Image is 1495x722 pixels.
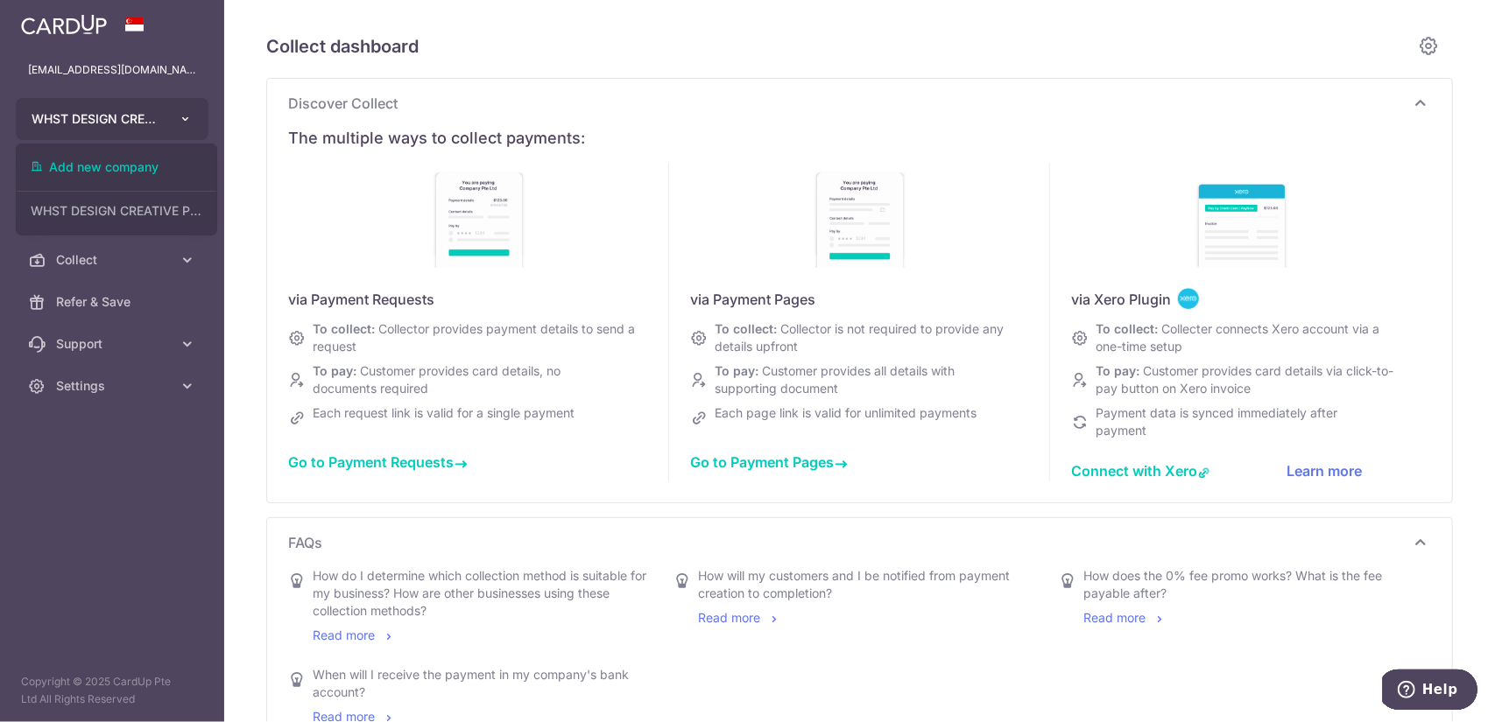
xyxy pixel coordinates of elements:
span: To collect: [1096,321,1158,336]
span: To pay: [313,363,356,378]
div: How will my customers and I be notified from payment creation to completion? [698,567,1034,602]
span: Help [39,12,75,28]
span: Customer provides all details with supporting document [715,363,955,396]
span: Collecter connects Xero account via a one-time setup [1096,321,1379,354]
div: How does the 0% fee promo works? What is the fee payable after? [1084,567,1421,602]
a: Connect with Xero [1071,462,1211,480]
a: Read more [1084,610,1167,625]
div: The multiple ways to collect payments: [288,128,1431,149]
span: Payment data is synced immediately after payment [1096,405,1337,438]
span: FAQs [288,532,1410,553]
span: Support [56,335,172,353]
a: Go to Payment Pages [690,453,848,471]
a: Add new company [17,151,216,183]
img: <span class="translation_missing" title="translation missing: en.collect_dashboard.discover.cards... [1178,288,1199,310]
h5: Collect dashboard [266,32,1411,60]
a: Read more [313,627,396,642]
iframe: Opens a widget where you can find more information [1383,669,1477,713]
span: Collector is not required to provide any details upfront [715,321,1004,354]
img: discover-xero-sg-b5e0f4a20565c41d343697c4b648558ec96bb2b1b9ca64f21e4d1c2465932dfb.jpg [1188,163,1294,268]
span: Refer & Save [56,293,172,311]
p: Discover Collect [288,93,1431,114]
span: To pay: [1096,363,1139,378]
span: Each request link is valid for a single payment [313,405,575,420]
span: Discover Collect [288,93,1410,114]
span: To pay: [715,363,758,378]
span: WHST DESIGN CREATIVE PTE. LTD. [32,110,161,128]
img: discover-payment-pages-940d318898c69d434d935dddd9c2ffb4de86cb20fe041a80db9227a4a91428ac.jpg [807,163,912,268]
ul: WHST DESIGN CREATIVE PTE. LTD. [16,144,217,235]
span: Collect [56,251,172,269]
p: [EMAIL_ADDRESS][DOMAIN_NAME] [28,61,196,79]
img: CardUp [21,14,107,35]
a: Go to Payment Requests [288,453,468,471]
span: To collect: [313,321,375,336]
button: WHST DESIGN CREATIVE PTE. LTD. [16,98,208,140]
a: Read more [698,610,781,625]
a: WHST DESIGN CREATIVE PTE. LTD. [17,195,216,227]
div: When will I receive the payment in my company's bank account? [313,666,655,701]
div: via Payment Requests [288,289,668,310]
span: Customer provides card details, no documents required [313,363,561,396]
span: Each page link is valid for unlimited payments [715,405,977,420]
span: Settings [56,377,172,395]
span: Customer provides card details via click-to-pay button on Xero invoice [1096,363,1393,396]
span: To collect: [715,321,777,336]
div: Discover Collect [288,121,1431,488]
p: FAQs [288,532,1431,553]
span: Collector provides payment details to send a request [313,321,635,354]
div: via Xero Plugin [1071,289,1431,310]
div: via Payment Pages [690,289,1049,310]
img: discover-payment-requests-886a7fde0c649710a92187107502557eb2ad8374a8eb2e525e76f9e186b9ffba.jpg [426,163,531,268]
a: Learn more [1287,462,1363,480]
div: How do I determine which collection method is suitable for my business? How are other businesses ... [313,567,649,620]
